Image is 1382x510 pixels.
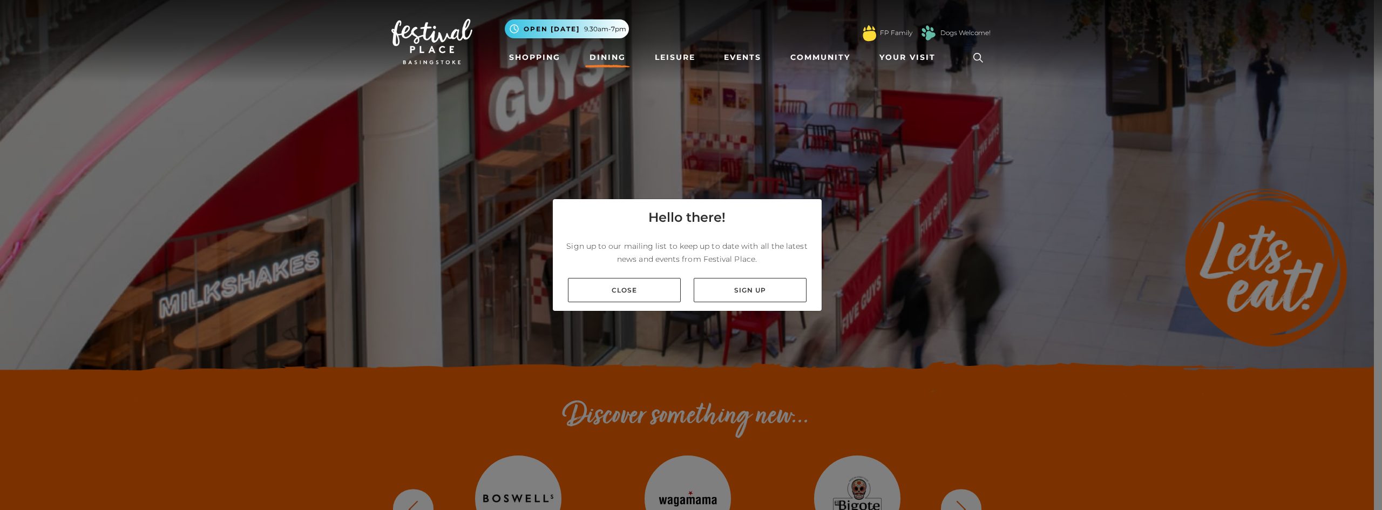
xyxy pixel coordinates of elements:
[880,28,912,38] a: FP Family
[875,47,945,67] a: Your Visit
[585,47,630,67] a: Dining
[786,47,855,67] a: Community
[648,208,726,227] h4: Hello there!
[505,47,565,67] a: Shopping
[584,24,626,34] span: 9.30am-7pm
[561,240,813,266] p: Sign up to our mailing list to keep up to date with all the latest news and events from Festival ...
[651,47,700,67] a: Leisure
[879,52,936,63] span: Your Visit
[940,28,991,38] a: Dogs Welcome!
[505,19,629,38] button: Open [DATE] 9.30am-7pm
[694,278,807,302] a: Sign up
[391,19,472,64] img: Festival Place Logo
[720,47,765,67] a: Events
[568,278,681,302] a: Close
[524,24,580,34] span: Open [DATE]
